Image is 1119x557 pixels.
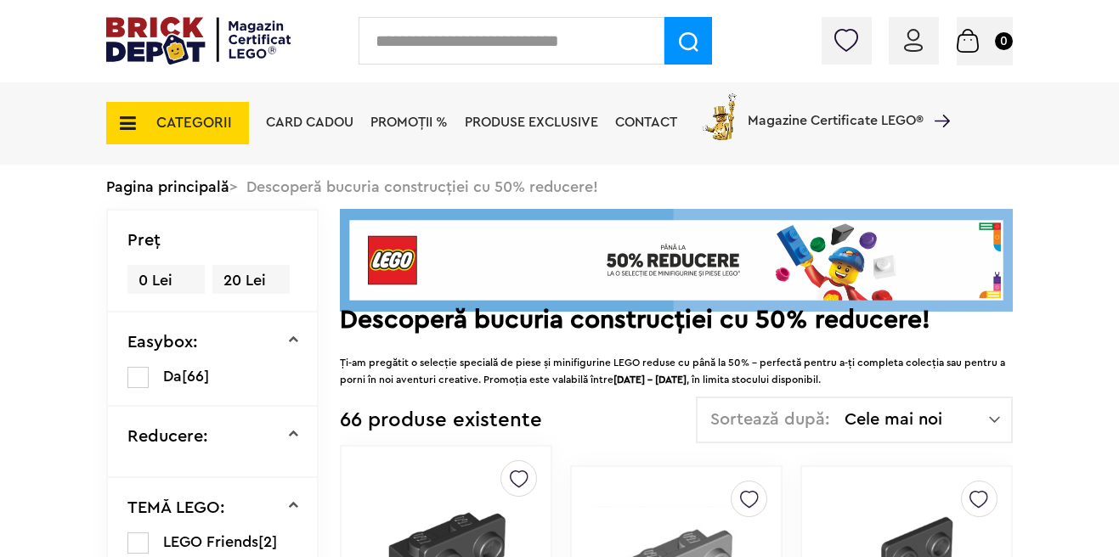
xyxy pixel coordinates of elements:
[163,369,182,384] span: Da
[266,115,353,129] a: Card Cadou
[340,209,1013,312] img: Landing page banner
[156,115,232,130] span: CATEGORII
[340,354,1013,388] p: Ți-am pregătit o selecție specială de piese și minifigurine LEGO reduse cu până la 50% – perfectă...
[163,534,258,549] span: LEGO Friends
[615,115,677,129] a: Contact
[127,334,198,351] p: Easybox:
[127,499,225,516] p: TEMĂ LEGO:
[465,115,598,129] a: Produse exclusive
[340,312,1013,329] h2: Descoperă bucuria construcției cu 50% reducere!
[212,265,290,296] span: 20 Lei
[106,179,229,194] a: Pagina principală
[106,165,1013,209] div: > Descoperă bucuria construcției cu 50% reducere!
[127,232,161,249] p: Preţ
[748,90,924,129] span: Magazine Certificate LEGO®
[182,369,209,384] span: [66]
[127,265,205,296] span: 0 Lei
[995,32,1013,50] small: 0
[370,115,448,129] a: PROMOȚII %
[924,93,950,106] a: Magazine Certificate LEGO®
[127,428,208,445] p: Reducere:
[340,397,542,445] div: 66 produse existente
[845,411,989,428] span: Cele mai noi
[710,411,830,428] span: Sortează după:
[258,534,277,549] span: [2]
[613,374,687,385] strong: [DATE] – [DATE]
